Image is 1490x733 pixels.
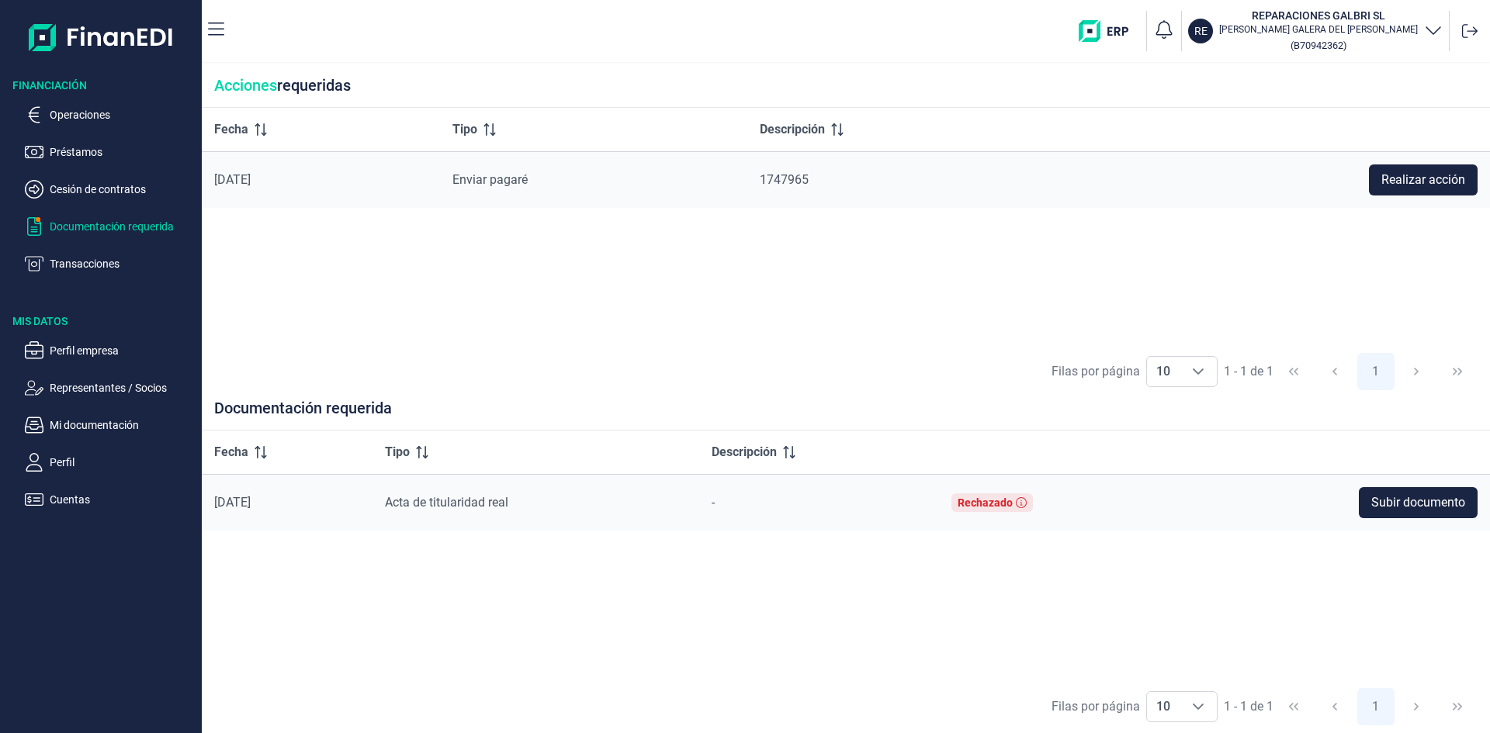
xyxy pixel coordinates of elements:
button: Subir documento [1359,487,1478,518]
span: Descripción [712,443,777,462]
p: Préstamos [50,143,196,161]
button: Last Page [1439,353,1476,390]
div: [DATE] [214,172,428,188]
button: Mi documentación [25,416,196,434]
span: Descripción [760,120,825,139]
div: Filas por página [1052,362,1140,381]
button: Last Page [1439,688,1476,725]
span: Acta de titularidad real [385,495,508,510]
span: Subir documento [1371,493,1465,512]
span: 1747965 [760,172,809,187]
button: First Page [1275,688,1312,725]
p: Operaciones [50,105,196,124]
p: Transacciones [50,254,196,273]
span: 1 - 1 de 1 [1224,365,1273,378]
button: Page 1 [1357,353,1395,390]
p: Cuentas [50,490,196,509]
button: Cuentas [25,490,196,509]
span: 1 - 1 de 1 [1224,700,1273,713]
span: Enviar pagaré [452,172,528,187]
p: Cesión de contratos [50,180,196,199]
div: requeridas [202,64,1490,108]
button: REREPARACIONES GALBRI SL[PERSON_NAME] GALERA DEL [PERSON_NAME](B70942362) [1188,8,1443,54]
div: Rechazado [958,496,1013,509]
button: Préstamos [25,143,196,161]
span: 10 [1147,692,1180,721]
p: Documentación requerida [50,217,196,236]
p: Perfil empresa [50,341,196,360]
span: Realizar acción [1381,171,1465,189]
button: Page 1 [1357,688,1395,725]
span: Fecha [214,443,248,462]
button: Previous Page [1316,688,1353,725]
div: Documentación requerida [202,399,1490,430]
span: - [712,495,715,510]
button: Perfil [25,453,196,472]
button: Transacciones [25,254,196,273]
button: Next Page [1398,688,1435,725]
button: Cesión de contratos [25,180,196,199]
button: Operaciones [25,105,196,124]
button: Documentación requerida [25,217,196,236]
button: Realizar acción [1369,164,1478,195]
h3: REPARACIONES GALBRI SL [1219,8,1418,23]
div: [DATE] [214,495,360,510]
div: Choose [1180,357,1217,386]
p: Perfil [50,453,196,472]
img: erp [1079,20,1140,42]
span: 10 [1147,357,1180,386]
div: Choose [1180,692,1217,721]
button: Perfil empresa [25,341,196,360]
span: Tipo [385,443,410,462]
p: RE [1194,23,1208,39]
p: Mi documentación [50,416,196,434]
span: Fecha [214,120,248,139]
small: Copiar cif [1291,40,1346,51]
img: Logo de aplicación [29,12,174,62]
p: [PERSON_NAME] GALERA DEL [PERSON_NAME] [1219,23,1418,36]
button: Previous Page [1316,353,1353,390]
button: First Page [1275,353,1312,390]
button: Representantes / Socios [25,379,196,397]
span: Tipo [452,120,477,139]
span: Acciones [214,76,277,95]
p: Representantes / Socios [50,379,196,397]
div: Filas por página [1052,697,1140,716]
button: Next Page [1398,353,1435,390]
